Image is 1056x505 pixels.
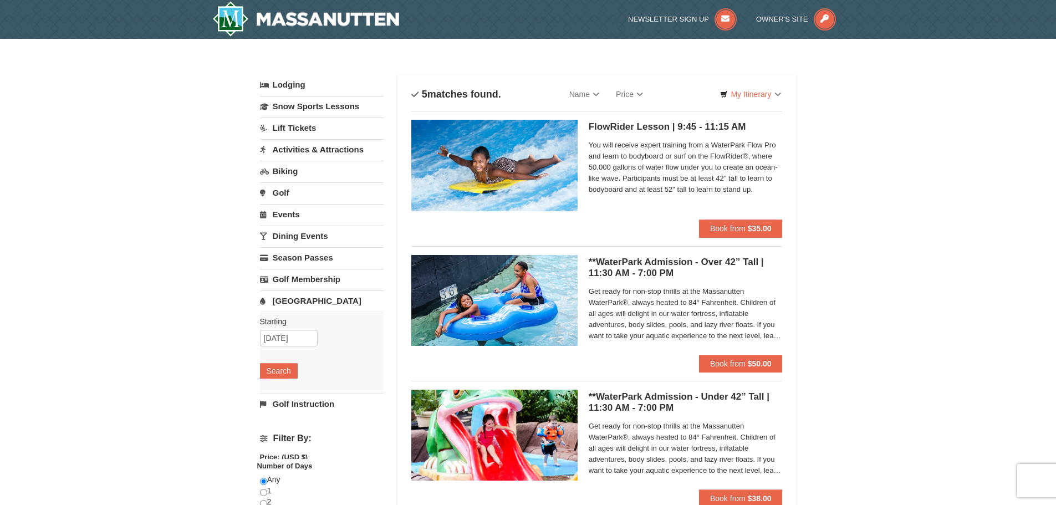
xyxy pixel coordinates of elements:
[756,15,808,23] span: Owner's Site
[710,359,746,368] span: Book from
[756,15,836,23] a: Owner's Site
[260,433,384,443] h4: Filter By:
[260,161,384,181] a: Biking
[260,118,384,138] a: Lift Tickets
[260,226,384,246] a: Dining Events
[713,86,788,103] a: My Itinerary
[699,220,783,237] button: Book from $35.00
[212,1,400,37] img: Massanutten Resort Logo
[260,75,384,95] a: Lodging
[260,247,384,268] a: Season Passes
[589,121,783,132] h5: FlowRider Lesson | 9:45 - 11:15 AM
[260,269,384,289] a: Golf Membership
[710,494,746,503] span: Book from
[589,391,783,414] h5: **WaterPark Admission - Under 42” Tall | 11:30 AM - 7:00 PM
[589,421,783,476] span: Get ready for non-stop thrills at the Massanutten WaterPark®, always heated to 84° Fahrenheit. Ch...
[748,494,772,503] strong: $38.00
[608,83,651,105] a: Price
[260,290,384,311] a: [GEOGRAPHIC_DATA]
[748,224,772,233] strong: $35.00
[212,1,400,37] a: Massanutten Resort
[411,255,578,346] img: 6619917-720-80b70c28.jpg
[589,286,783,341] span: Get ready for non-stop thrills at the Massanutten WaterPark®, always heated to 84° Fahrenheit. Ch...
[710,224,746,233] span: Book from
[260,182,384,203] a: Golf
[699,355,783,373] button: Book from $50.00
[411,120,578,211] img: 6619917-216-363963c7.jpg
[411,390,578,481] img: 6619917-732-e1c471e4.jpg
[260,139,384,160] a: Activities & Attractions
[748,359,772,368] strong: $50.00
[257,462,313,470] strong: Number of Days
[628,15,709,23] span: Newsletter Sign Up
[260,363,298,379] button: Search
[561,83,608,105] a: Name
[260,316,375,327] label: Starting
[589,257,783,279] h5: **WaterPark Admission - Over 42” Tall | 11:30 AM - 7:00 PM
[260,394,384,414] a: Golf Instruction
[628,15,737,23] a: Newsletter Sign Up
[260,96,384,116] a: Snow Sports Lessons
[260,204,384,225] a: Events
[589,140,783,195] span: You will receive expert training from a WaterPark Flow Pro and learn to bodyboard or surf on the ...
[260,453,308,461] strong: Price: (USD $)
